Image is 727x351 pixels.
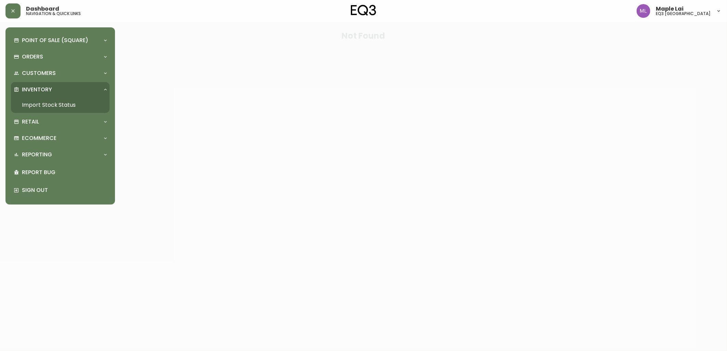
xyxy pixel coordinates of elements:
[22,151,52,158] p: Reporting
[11,147,110,162] div: Reporting
[22,69,56,77] p: Customers
[11,33,110,48] div: Point of Sale (Square)
[22,118,39,126] p: Retail
[351,5,376,16] img: logo
[22,37,88,44] p: Point of Sale (Square)
[22,186,107,194] p: Sign Out
[26,12,81,16] h5: navigation & quick links
[637,4,650,18] img: 61e28cffcf8cc9f4e300d877dd684943
[11,164,110,181] div: Report Bug
[22,86,52,93] p: Inventory
[11,131,110,146] div: Ecommerce
[22,53,43,61] p: Orders
[656,12,711,16] h5: eq3 [GEOGRAPHIC_DATA]
[22,134,56,142] p: Ecommerce
[22,169,107,176] p: Report Bug
[11,49,110,64] div: Orders
[11,181,110,199] div: Sign Out
[11,114,110,129] div: Retail
[11,82,110,97] div: Inventory
[11,66,110,81] div: Customers
[26,6,59,12] span: Dashboard
[656,6,684,12] span: Maple Lai
[11,97,110,113] a: Import Stock Status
